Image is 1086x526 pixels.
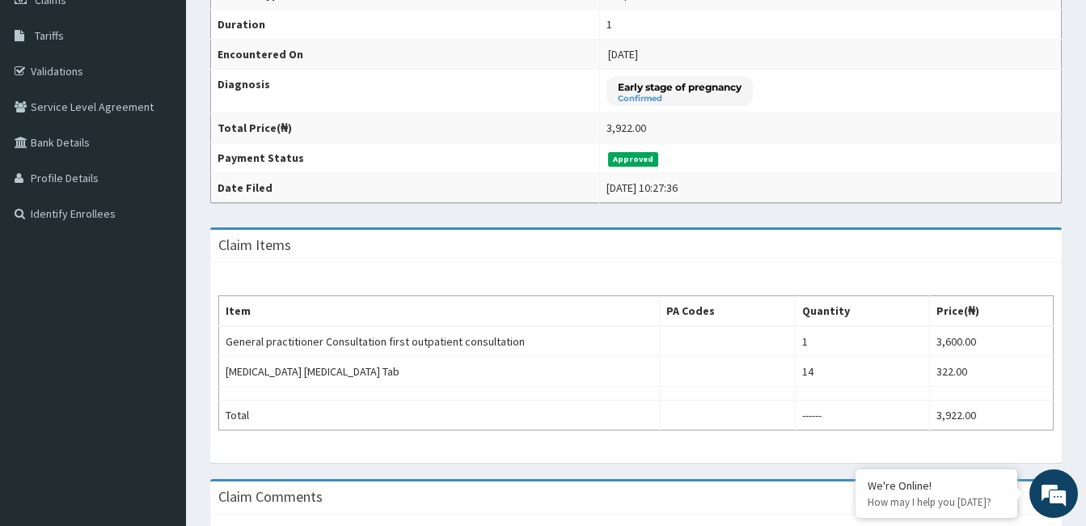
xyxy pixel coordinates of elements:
[265,8,304,47] div: Minimize live chat window
[660,296,796,327] th: PA Codes
[930,401,1054,431] td: 3,922.00
[618,80,742,94] p: Early stage of pregnancy
[930,326,1054,357] td: 3,600.00
[219,296,660,327] th: Item
[930,357,1054,387] td: 322.00
[211,70,600,113] th: Diagnosis
[218,490,323,504] h3: Claim Comments
[796,401,930,431] td: ------
[868,495,1005,509] p: How may I help you today?
[606,120,646,136] div: 3,922.00
[211,143,600,173] th: Payment Status
[211,173,600,203] th: Date Filed
[868,478,1005,493] div: We're Online!
[606,16,612,32] div: 1
[219,326,660,357] td: General practitioner Consultation first outpatient consultation
[796,326,930,357] td: 1
[606,180,678,196] div: [DATE] 10:27:36
[218,238,291,252] h3: Claim Items
[608,152,659,167] span: Approved
[84,91,272,112] div: Chat with us now
[211,10,600,40] th: Duration
[211,40,600,70] th: Encountered On
[608,47,638,62] span: [DATE]
[94,159,223,323] span: We're online!
[796,296,930,327] th: Quantity
[35,28,64,43] span: Tariffs
[211,113,600,143] th: Total Price(₦)
[618,95,742,103] small: Confirmed
[219,401,660,431] td: Total
[219,357,660,387] td: [MEDICAL_DATA] [MEDICAL_DATA] Tab
[8,353,308,409] textarea: Type your message and hit 'Enter'
[930,296,1054,327] th: Price(₦)
[30,81,65,121] img: d_794563401_company_1708531726252_794563401
[796,357,930,387] td: 14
